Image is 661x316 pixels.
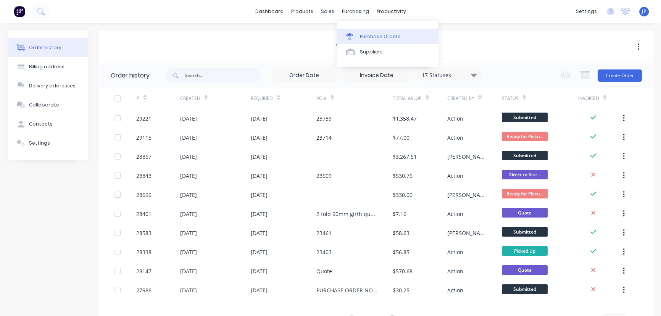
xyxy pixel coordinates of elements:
[393,114,417,123] div: $1,358.47
[136,267,152,275] div: 28147
[316,248,332,256] div: 23403
[8,57,88,76] button: Billing address
[316,286,377,294] div: PURCHASE ORDER NO. 23292
[251,191,268,199] div: [DATE]
[8,76,88,95] button: Delivery addresses
[185,68,260,83] input: Search...
[180,88,251,109] div: Created
[316,114,332,123] div: 23739
[8,134,88,153] button: Settings
[578,95,599,102] div: Invoiced
[337,29,438,44] a: Purchase Orders
[502,170,548,179] span: Direct to Site ...
[251,248,268,256] div: [DATE]
[360,48,383,55] div: Suppliers
[14,6,25,17] img: Factory
[502,208,548,218] span: Quote
[337,44,438,60] a: Suppliers
[136,229,152,237] div: 28583
[29,63,64,70] div: Billing address
[180,267,197,275] div: [DATE]
[316,210,377,218] div: 2 fold 90mm girth quote
[180,95,200,102] div: Created
[287,6,317,17] div: products
[8,38,88,57] button: Order history
[180,210,197,218] div: [DATE]
[578,88,622,109] div: Invoiced
[180,134,197,142] div: [DATE]
[393,229,409,237] div: $58.63
[447,286,463,294] div: Action
[502,227,548,237] span: Submitted
[502,189,548,198] span: Ready for Picku...
[180,153,197,161] div: [DATE]
[180,229,197,237] div: [DATE]
[29,44,61,51] div: Order history
[598,69,642,82] button: Create Order
[447,88,502,109] div: Created By
[447,153,487,161] div: [PERSON_NAME]
[393,88,447,109] div: Total Value
[251,172,268,180] div: [DATE]
[572,6,601,17] div: settings
[136,191,152,199] div: 28696
[642,8,646,15] span: JP
[417,71,481,79] div: 17 Statuses
[136,114,152,123] div: 29221
[393,267,413,275] div: $570.68
[393,134,409,142] div: $77.00
[251,95,273,102] div: Required
[393,210,406,218] div: $7.16
[447,229,487,237] div: [PERSON_NAME]
[338,6,373,17] div: purchasing
[336,42,417,52] div: Waterfox Plumbing
[29,140,50,147] div: Settings
[180,248,197,256] div: [DATE]
[180,172,197,180] div: [DATE]
[251,267,268,275] div: [DATE]
[316,172,332,180] div: 23609
[393,153,417,161] div: $3,267.51
[317,6,338,17] div: sales
[8,114,88,134] button: Contacts
[316,95,327,102] div: PO #
[251,229,268,237] div: [DATE]
[447,191,487,199] div: [PERSON_NAME]
[502,113,548,122] span: Submitted
[136,95,139,102] div: #
[502,246,548,256] span: Picked Up
[111,71,150,80] div: Order history
[393,172,413,180] div: $530.76
[180,286,197,294] div: [DATE]
[29,82,76,89] div: Delivery addresses
[136,286,152,294] div: 27986
[373,6,410,17] div: productivity
[502,284,548,294] span: Submitted
[180,114,197,123] div: [DATE]
[251,286,268,294] div: [DATE]
[345,70,409,81] input: Invoice Date
[251,153,268,161] div: [DATE]
[251,88,316,109] div: Required
[393,286,409,294] div: $30.25
[393,95,422,102] div: Total Value
[29,102,59,108] div: Collaborate
[447,172,463,180] div: Action
[360,33,400,40] div: Purchase Orders
[447,114,463,123] div: Action
[136,172,152,180] div: 28843
[502,265,548,275] span: Quote
[272,70,336,81] input: Order Date
[502,132,548,141] span: Ready for Picku...
[393,191,413,199] div: $330.00
[447,267,463,275] div: Action
[502,151,548,160] span: Submitted
[136,88,180,109] div: #
[447,248,463,256] div: Action
[316,88,393,109] div: PO #
[447,134,463,142] div: Action
[316,134,332,142] div: 23714
[136,210,152,218] div: 28401
[251,210,268,218] div: [DATE]
[502,95,519,102] div: Status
